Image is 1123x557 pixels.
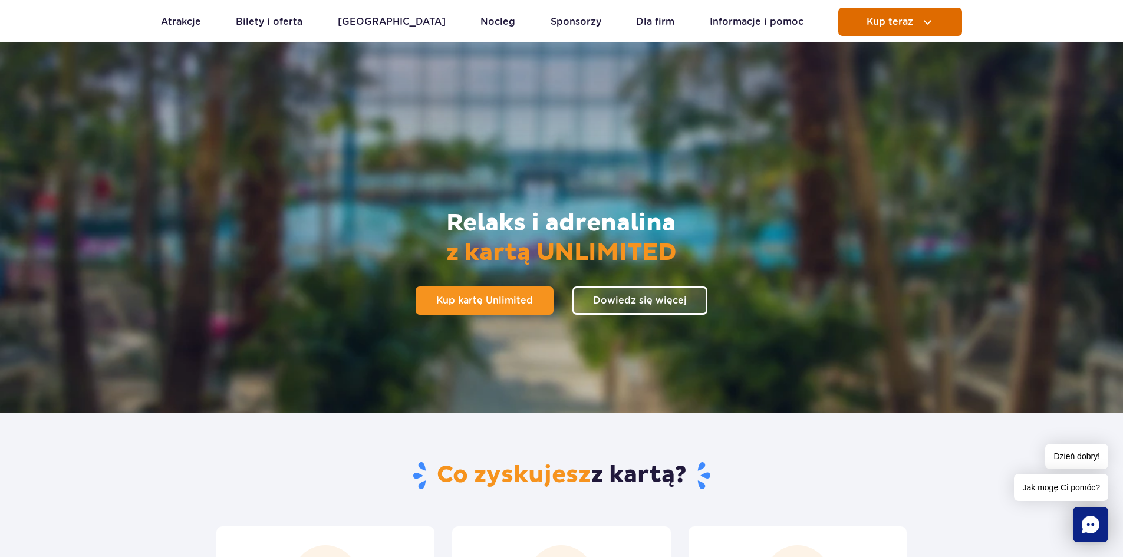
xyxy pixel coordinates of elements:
[1014,474,1108,501] span: Jak mogę Ci pomóc?
[867,17,913,27] span: Kup teraz
[636,8,674,36] a: Dla firm
[216,460,907,491] h2: z kartą?
[1073,507,1108,542] div: Chat
[1045,444,1108,469] span: Dzień dobry!
[436,296,533,305] span: Kup kartę Unlimited
[551,8,601,36] a: Sponsorzy
[161,8,201,36] a: Atrakcje
[437,460,591,490] span: Co zyskujesz
[572,286,707,315] a: Dowiedz się więcej
[446,209,677,268] h2: Relaks i adrenalina
[338,8,446,36] a: [GEOGRAPHIC_DATA]
[236,8,302,36] a: Bilety i oferta
[446,238,677,268] span: z kartą UNLIMITED
[416,286,554,315] a: Kup kartę Unlimited
[593,296,687,305] span: Dowiedz się więcej
[710,8,803,36] a: Informacje i pomoc
[480,8,515,36] a: Nocleg
[838,8,962,36] button: Kup teraz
